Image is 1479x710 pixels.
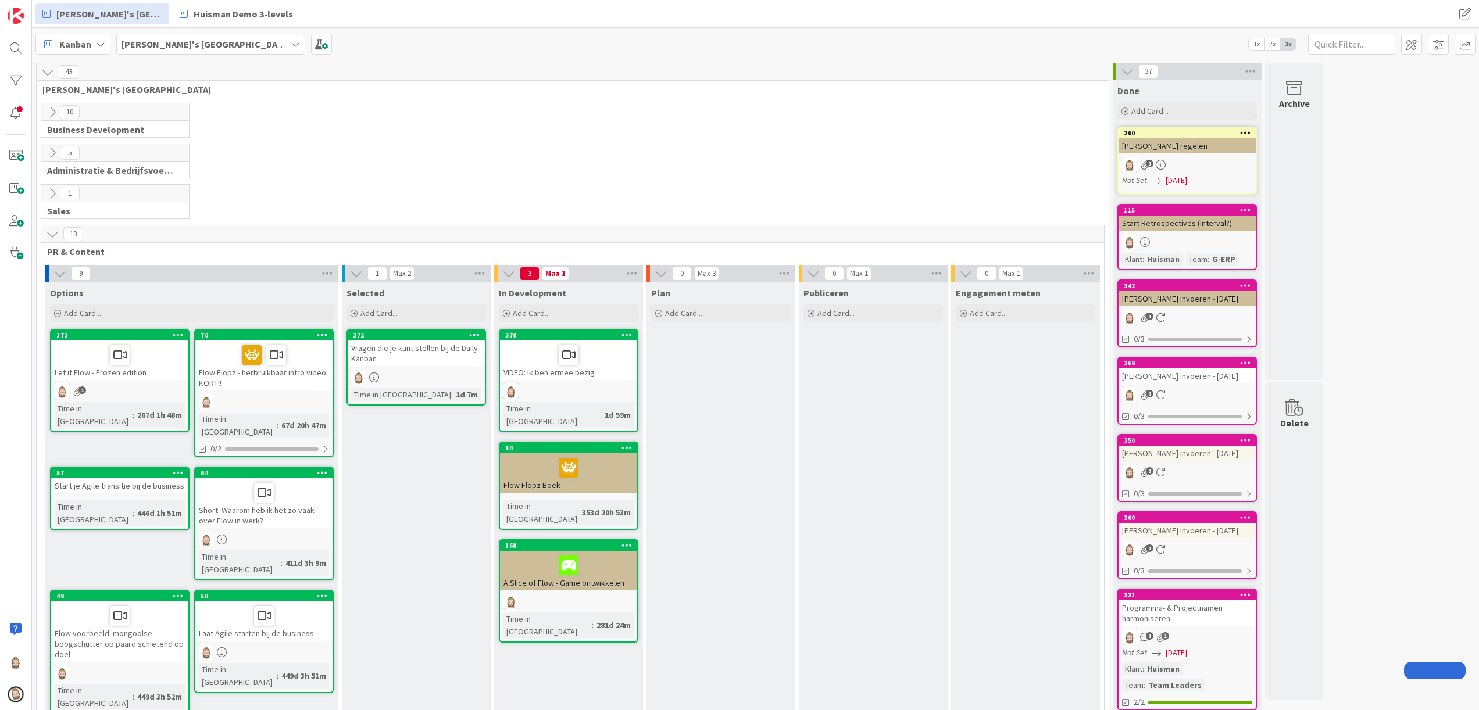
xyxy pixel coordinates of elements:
[60,146,80,160] span: 5
[500,540,637,590] div: 168A Slice of Flow - Game ontwikkelen
[56,7,162,21] span: [PERSON_NAME]'s [GEOGRAPHIC_DATA]
[1122,310,1137,325] img: Rv
[51,601,188,662] div: Flow voorbeeld: mongoolse boogschutter op paard schietend op doel
[1119,590,1256,600] div: 331
[1117,279,1257,347] a: 342[PERSON_NAME] invoeren - [DATE]Rv0/3
[453,388,481,401] div: 1d 7m
[499,442,638,530] a: 84Flow Flopz BoekTime in [GEOGRAPHIC_DATA]:353d 20h 53m
[195,468,333,528] div: 64Short: Waarom heb ik het zo vaak over Flow in werk?
[278,419,329,432] div: 67d 20h 47m
[1249,38,1264,50] span: 1x
[1264,38,1280,50] span: 2x
[577,506,579,519] span: :
[1122,234,1137,249] img: Rv
[977,267,996,281] span: 0
[1119,435,1256,446] div: 350
[500,453,637,493] div: Flow Flopz Boek
[346,287,384,299] span: Selected
[1119,590,1256,626] div: 331Programma- & Projectnamen harmoniseren
[199,413,277,438] div: Time in [GEOGRAPHIC_DATA]
[1122,542,1137,557] img: Rv
[47,246,1089,257] span: PR & Content
[1134,410,1145,422] span: 0/3
[1119,464,1256,479] div: Rv
[51,468,188,493] div: 57Start je Agile transitie bij de business
[1119,446,1256,461] div: [PERSON_NAME] invoeren - [DATE]
[133,507,134,519] span: :
[51,383,188,399] div: Rv
[278,669,329,682] div: 449d 3h 51m
[1134,487,1145,500] span: 0/3
[592,619,594,632] span: :
[8,686,24,702] img: avatar
[348,330,485,366] div: 372Vragen die je kunt stellen bij de Daily Kanban
[122,38,290,50] b: [PERSON_NAME]'s [GEOGRAPHIC_DATA]
[500,551,637,590] div: A Slice of Flow - Game ontwikkelen
[970,308,1007,318] span: Add Card...
[195,601,333,641] div: Laat Agile starten bij de business
[1186,253,1208,266] div: Team
[1124,129,1256,137] div: 260
[1122,629,1137,644] img: Rv
[1146,390,1153,397] span: 1
[503,594,519,609] img: Rv
[1119,629,1256,644] div: Rv
[210,443,222,455] span: 0/2
[1146,632,1153,640] span: 1
[520,267,540,281] span: 3
[348,330,485,340] div: 372
[1119,310,1256,325] div: Rv
[194,329,334,457] a: 70Flow Flopz - herbruikbaar intro video KORT!!RvTime in [GEOGRAPHIC_DATA]:67d 20h 47m0/2
[195,532,333,547] div: Rv
[1119,205,1256,231] div: 115Start Retrospectives (interval?)
[1280,416,1309,430] div: Delete
[348,340,485,366] div: Vragen die je kunt stellen bij de Daily Kanban
[545,271,566,277] div: Max 1
[1119,368,1256,383] div: [PERSON_NAME] invoeren - [DATE]
[1134,696,1145,708] span: 2/2
[1117,511,1257,579] a: 360[PERSON_NAME] invoeren - [DATE]Rv0/3
[59,65,78,79] span: 43
[201,592,333,600] div: 50
[50,329,190,432] a: 172Let it Flow - Frozen editionRvTime in [GEOGRAPHIC_DATA]:267d 1h 48m
[199,550,281,576] div: Time in [GEOGRAPHIC_DATA]
[51,478,188,493] div: Start je Agile transitie bij de business
[195,340,333,390] div: Flow Flopz - herbruikbaar intro video KORT!!
[505,542,637,550] div: 168
[500,330,637,380] div: 370VIDEO: Ik ben ermee bezig
[199,394,214,409] img: Rv
[499,539,638,643] a: 168A Slice of Flow - Game ontwikkelenRvTime in [GEOGRAPHIC_DATA]:281d 24m
[51,340,188,380] div: Let it Flow - Frozen edition
[55,402,133,428] div: Time in [GEOGRAPHIC_DATA]
[651,287,670,299] span: Plan
[56,592,188,600] div: 49
[1122,175,1147,185] i: Not Set
[824,267,844,281] span: 0
[1166,647,1187,659] span: [DATE]
[78,386,86,394] span: 1
[47,205,174,217] span: Sales
[602,408,634,421] div: 1d 59m
[1002,271,1020,277] div: Max 1
[503,612,592,638] div: Time in [GEOGRAPHIC_DATA]
[277,419,278,432] span: :
[1119,216,1256,231] div: Start Retrospectives (interval?)
[594,619,634,632] div: 281d 24m
[393,271,411,277] div: Max 2
[1146,160,1153,167] span: 1
[1124,282,1256,290] div: 342
[1124,436,1256,444] div: 350
[1119,138,1256,153] div: [PERSON_NAME] regelen
[1119,281,1256,291] div: 342
[803,287,849,299] span: Publiceren
[1146,467,1153,475] span: 1
[1117,434,1257,502] a: 350[PERSON_NAME] invoeren - [DATE]Rv0/3
[281,557,283,569] span: :
[500,443,637,453] div: 84
[195,591,333,641] div: 50Laat Agile starten bij de business
[346,329,486,406] a: 372Vragen die je kunt stellen bij de Daily KanbanRvTime in [GEOGRAPHIC_DATA]:1d 7m
[35,3,169,24] a: [PERSON_NAME]'s [GEOGRAPHIC_DATA]
[956,287,1041,299] span: Engagement meten
[1124,359,1256,367] div: 369
[351,388,451,401] div: Time in [GEOGRAPHIC_DATA]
